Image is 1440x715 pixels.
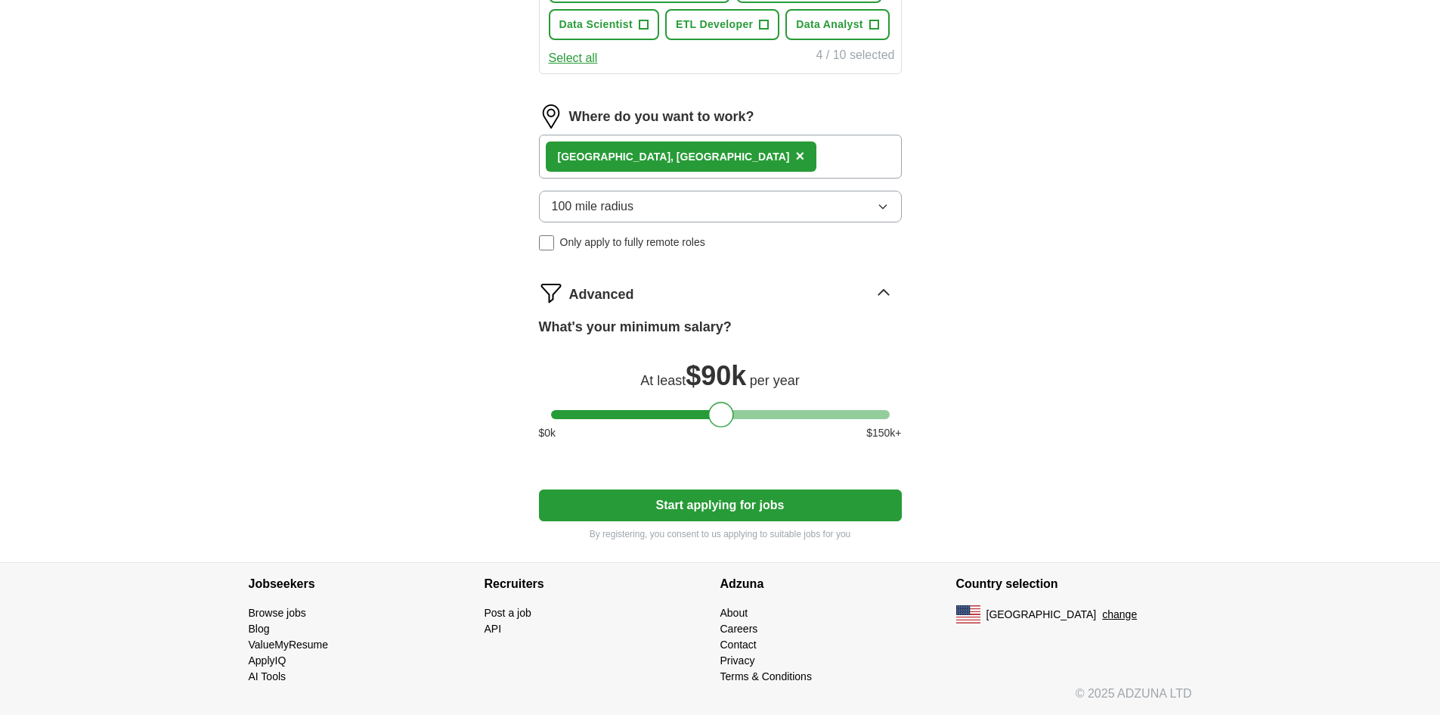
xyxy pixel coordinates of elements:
[539,527,902,541] p: By registering, you consent to us applying to suitable jobs for you
[552,197,634,216] span: 100 mile radius
[720,670,812,682] a: Terms & Conditions
[539,490,902,521] button: Start applying for jobs
[249,639,329,651] a: ValueMyResume
[559,17,633,33] span: Data Scientist
[686,360,746,391] span: $ 90k
[560,235,705,250] span: Only apply to fully remote roles
[720,623,758,635] a: Careers
[539,317,732,337] label: What's your minimum salary?
[956,563,1192,605] h4: Country selection
[676,17,753,33] span: ETL Developer
[795,145,804,168] button: ×
[485,623,502,635] a: API
[750,373,800,388] span: per year
[720,639,757,651] a: Contact
[249,607,306,619] a: Browse jobs
[237,685,1204,715] div: © 2025 ADZUNA LTD
[720,654,755,667] a: Privacy
[485,607,531,619] a: Post a job
[549,49,598,67] button: Select all
[665,9,779,40] button: ETL Developer
[549,9,660,40] button: Data Scientist
[539,425,556,441] span: $ 0 k
[720,607,748,619] a: About
[986,607,1097,623] span: [GEOGRAPHIC_DATA]
[249,654,286,667] a: ApplyIQ
[539,281,563,305] img: filter
[539,191,902,222] button: 100 mile radius
[796,17,863,33] span: Data Analyst
[1102,607,1137,623] button: change
[816,46,894,67] div: 4 / 10 selected
[795,148,804,164] span: ×
[569,107,754,127] label: Where do you want to work?
[785,9,890,40] button: Data Analyst
[249,623,270,635] a: Blog
[956,605,980,623] img: US flag
[866,425,901,441] span: $ 150 k+
[249,670,286,682] a: AI Tools
[558,149,790,165] div: [GEOGRAPHIC_DATA], [GEOGRAPHIC_DATA]
[640,373,686,388] span: At least
[539,235,554,250] input: Only apply to fully remote roles
[539,104,563,129] img: location.png
[569,284,634,305] span: Advanced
